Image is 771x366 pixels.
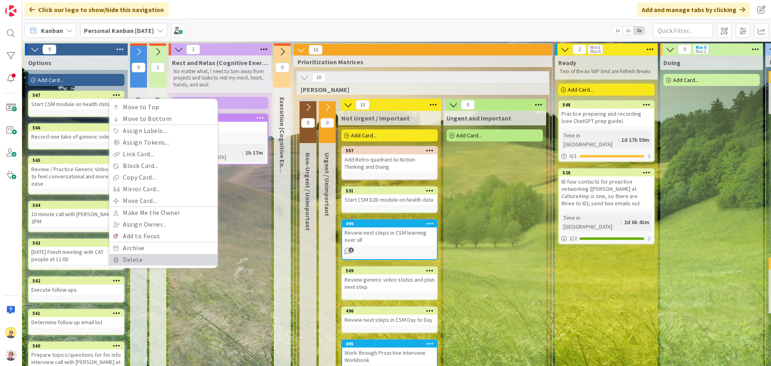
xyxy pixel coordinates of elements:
span: 2 [573,45,586,54]
a: Assign Tokens... [109,137,218,148]
div: Determine follow up email list [29,317,124,327]
span: Urgent and Important [447,114,511,122]
div: 499Review next steps in CSM learning over all [342,220,437,245]
div: 560 [29,342,124,350]
span: Ready [558,59,576,67]
div: 499 [346,221,437,227]
span: 3x [634,27,645,35]
div: 509Review generic video status and plan next step [342,267,437,292]
a: Copy Card... [109,172,218,183]
div: 562 [29,277,124,284]
a: Move Card... [109,195,218,207]
div: 564 [33,202,124,208]
span: Doing [663,59,681,67]
div: Execute follow ups [29,284,124,295]
div: 548 [563,102,654,108]
a: Link Card... [109,148,218,160]
div: 548Practice preparing and recording (see ChatGPT prep guide) [559,101,654,126]
a: 496Review next steps in CSM Day to Day [341,307,438,333]
span: : [618,135,619,144]
input: Quick Filter... [653,23,713,38]
div: Time in [GEOGRAPHIC_DATA] [561,213,621,231]
div: Min 0 [696,45,706,49]
span: 0 [320,118,334,128]
div: 566 [29,124,124,131]
div: 565 [29,157,124,164]
span: Add Card... [38,76,63,84]
span: Execution (Cognitive Energy L-M) [278,97,286,232]
span: 9 [43,45,56,54]
span: : [621,218,622,227]
a: 563[DATE] Finish meeting with CAT people at 11:00 [28,239,124,270]
span: 2 / 2 [569,234,577,243]
div: 531Start CSM D2D module on health data [342,187,437,205]
div: Start CSM module on health data [29,99,124,109]
div: ID four contacts for proactive networking ([PERSON_NAME] at CultureAmp is one, so there are three... [559,176,654,209]
span: 10 [309,45,322,55]
div: 528ID four contacts for proactive networking ([PERSON_NAME] at CultureAmp is one, so there are th... [559,169,654,209]
span: Add Card... [673,76,699,84]
div: 561Determine follow up email list [29,310,124,327]
span: 0 [275,63,289,72]
div: 565 [33,157,124,163]
a: 561Determine follow up email list [28,309,124,335]
a: Assign Owner... [109,219,218,230]
div: 567Move to TopMove to BottomAssign Labels...Assign Tokens...Link Card...Block Card...Copy Card...... [29,92,124,99]
div: Work through Proactive Interview Workbook [342,348,437,365]
a: Archive [109,242,218,254]
div: 563 [29,239,124,247]
div: 499 [342,220,437,227]
div: Add and manage tabs by clicking [637,2,750,17]
a: 559Refresh - [DATE]Time in [GEOGRAPHIC_DATA]:1h 17m [172,114,268,165]
div: 56410 minute call with [PERSON_NAME] at 2PM [29,202,124,227]
a: 557Add Retro quadrant to Notion Thinking and Doing [341,146,438,180]
a: 528ID four contacts for proactive networking ([PERSON_NAME] at CultureAmp is one, so there are th... [558,168,655,244]
div: Review / Practice Generic Video Intro to feel conversational and more at ease [29,164,124,189]
a: 531Start CSM D2D module on health data [341,186,438,213]
span: Non-Urgent / Unimportant [304,153,312,231]
div: 559Refresh - [DATE] [173,115,267,132]
div: 566Record one take of generic video [29,124,124,142]
div: 528 [559,169,654,176]
div: 509 [346,268,437,274]
span: 0 [132,63,145,72]
div: 563 [33,240,124,246]
div: 566 [33,125,124,131]
div: 495 [346,341,437,347]
div: 2d 6h 43m [622,218,651,227]
div: [DATE] Finish meeting with CAT people at 11:00 [29,247,124,264]
div: 567 [33,92,124,98]
span: Add Card... [351,132,377,139]
div: 557 [346,148,437,153]
span: Prioritization Matrices [298,58,542,66]
img: JW [5,327,16,338]
div: Start CSM D2D module on health data [342,194,437,205]
img: avatar [5,350,16,361]
div: Practice preparing and recording (see ChatGPT prep guide) [559,108,654,126]
div: 557Add Retro quadrant to Notion Thinking and Doing [342,147,437,172]
div: 1d 17h 59m [619,135,651,144]
div: 2/2 [559,233,654,243]
a: 548Practice preparing and recording (see ChatGPT prep guide)Time in [GEOGRAPHIC_DATA]:1d 17h 59m0/1 [558,100,655,162]
div: 531 [346,188,437,194]
p: No matter what, I need to turn away from projects and tasks to rest my mind, heart, hands, and soul. [173,68,267,88]
span: Rest and Relax (Cognitive Energy L) [172,59,268,67]
span: : [242,148,243,157]
div: 496 [346,308,437,314]
div: Record one take of generic video [29,131,124,142]
div: Time in [GEOGRAPHIC_DATA] [561,131,618,149]
a: 565Review / Practice Generic Video Intro to feel conversational and more at ease [28,156,124,194]
div: Click our logo to show/hide this navigation [24,2,169,17]
span: Deep Thinking (Cognitive Energy H) [135,97,143,201]
img: Visit kanbanzone.com [5,5,16,16]
a: Block Card... [109,160,218,172]
div: 561 [29,310,124,317]
div: 563[DATE] Finish meeting with CAT people at 11:00 [29,239,124,264]
span: Add Card... [456,132,482,139]
p: Two of the six WIP limit are Refresh Breaks [560,68,653,75]
div: 495Work through Proactive Interview Workbook [342,340,437,365]
a: Move to Bottom [109,113,218,125]
a: 509Review generic video status and plan next step [341,266,438,300]
div: 562Execute follow ups [29,277,124,295]
a: 562Execute follow ups [28,276,124,303]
